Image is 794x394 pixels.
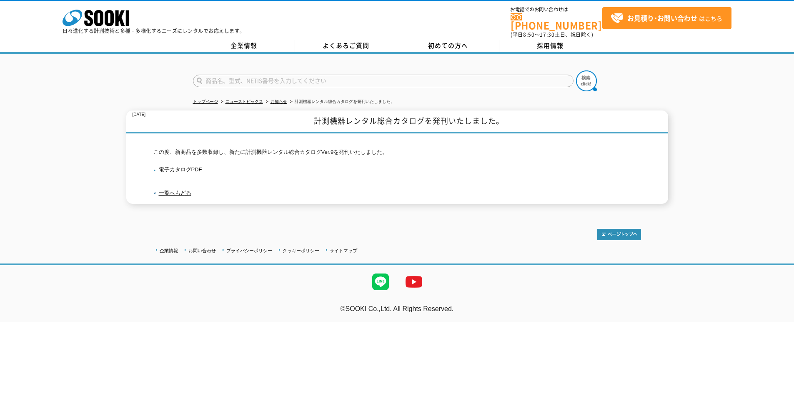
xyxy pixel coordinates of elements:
[193,40,295,52] a: 企業情報
[226,248,272,253] a: プライバシーポリシー
[597,229,641,240] img: トップページへ
[511,13,602,30] a: [PHONE_NUMBER]
[364,265,397,299] img: LINE
[133,110,145,119] p: [DATE]
[576,70,597,91] img: btn_search.png
[511,7,602,12] span: お電話でのお問い合わせは
[225,99,263,104] a: ニューストピックス
[397,265,431,299] img: YouTube
[627,13,697,23] strong: お見積り･お問い合わせ
[397,40,499,52] a: 初めての方へ
[153,166,202,173] a: 電子カタログPDF
[288,98,395,106] li: 計測機器レンタル総合カタログを発刊いたしました。
[159,190,191,196] a: 一覧へもどる
[499,40,601,52] a: 採用情報
[271,99,287,104] a: お知らせ
[428,41,468,50] span: 初めての方へ
[762,314,794,321] a: テストMail
[511,31,593,38] span: (平日 ～ 土日、祝日除く)
[63,28,245,33] p: 日々進化する計測技術と多種・多様化するニーズにレンタルでお応えします。
[330,248,357,253] a: サイトマップ
[193,75,574,87] input: 商品名、型式、NETIS番号を入力してください
[160,248,178,253] a: 企業情報
[295,40,397,52] a: よくあるご質問
[193,99,218,104] a: トップページ
[523,31,535,38] span: 8:50
[602,7,731,29] a: お見積り･お問い合わせはこちら
[540,31,555,38] span: 17:30
[283,248,319,253] a: クッキーポリシー
[188,248,216,253] a: お問い合わせ
[153,148,641,157] p: この度、新商品を多数収録し、新たに計測機器レンタル総合カタログVer.9を発刊いたしました。
[126,110,668,133] h1: 計測機器レンタル総合カタログを発刊いたしました。
[611,12,722,25] span: はこちら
